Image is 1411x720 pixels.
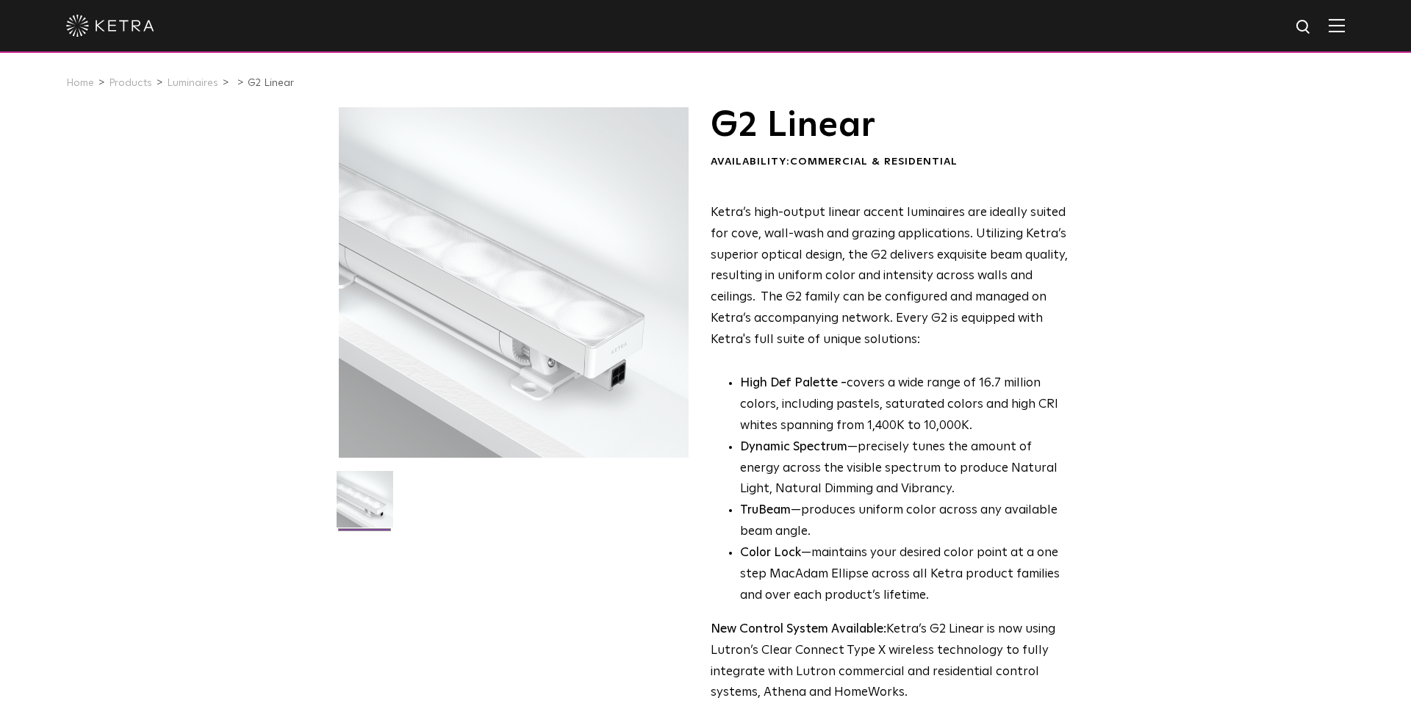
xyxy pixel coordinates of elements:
a: Home [66,78,94,88]
a: G2 Linear [248,78,294,88]
p: Ketra’s high-output linear accent luminaires are ideally suited for cove, wall-wash and grazing a... [711,203,1069,351]
img: G2-Linear-2021-Web-Square [337,471,393,539]
span: Commercial & Residential [790,156,958,167]
li: —maintains your desired color point at a one step MacAdam Ellipse across all Ketra product famili... [740,543,1069,607]
img: ketra-logo-2019-white [66,15,154,37]
li: —precisely tunes the amount of energy across the visible spectrum to produce Natural Light, Natur... [740,437,1069,501]
li: —produces uniform color across any available beam angle. [740,500,1069,543]
img: search icon [1295,18,1313,37]
p: Ketra’s G2 Linear is now using Lutron’s Clear Connect Type X wireless technology to fully integra... [711,619,1069,705]
div: Availability: [711,155,1069,170]
h1: G2 Linear [711,107,1069,144]
strong: New Control System Available: [711,623,886,636]
strong: Color Lock [740,547,801,559]
img: Hamburger%20Nav.svg [1329,18,1345,32]
a: Products [109,78,152,88]
a: Luminaires [167,78,218,88]
p: covers a wide range of 16.7 million colors, including pastels, saturated colors and high CRI whit... [740,373,1069,437]
strong: TruBeam [740,504,791,516]
strong: High Def Palette - [740,377,847,389]
strong: Dynamic Spectrum [740,441,847,453]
